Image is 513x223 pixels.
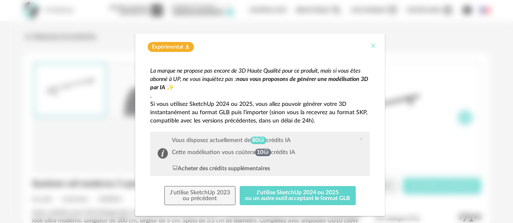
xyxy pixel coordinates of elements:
button: J'utilise SketchUp 2024 ou 2025ou un autre outil acceptant le format GLB [240,186,356,205]
p: Si vous utilisez SketchUp 2024 ou 2025, vous allez pouvoir générer votre 3D instantanément au for... [150,100,370,125]
em: La marque ne propose pas encore de 3D Haute Qualité pour ce produit, mais si vous êtes abonné à U... [150,68,361,82]
span: 80 [250,137,266,144]
span: Expérimental [152,44,183,51]
em: nous vous proposons de générer une modélisation 3D par IA ✨ [150,76,368,91]
div: Acheter des crédits supplémentaires [172,164,270,173]
div: dialog [135,34,385,216]
button: J'utilise SketchUp 2023ou précédent [164,186,236,205]
span: 10 [255,149,271,156]
div: Vous disposez actuellement de crédits IA [172,137,295,144]
span: Flask icon [185,44,190,51]
button: Close [370,42,377,51]
p: . [150,92,370,100]
div: Cette modélisation vous coûtera crédits IA [172,149,295,156]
